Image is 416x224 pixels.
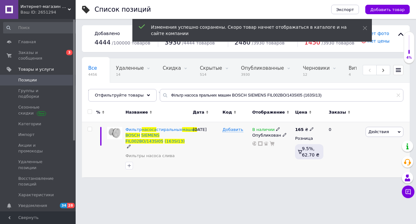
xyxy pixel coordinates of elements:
[252,133,292,138] div: Опубликован
[402,186,414,198] button: Чат с покупателем
[252,127,275,134] span: В наличии
[125,127,142,132] span: Фильтр
[3,22,78,33] input: Поиск
[96,109,100,115] span: %
[252,109,285,115] span: Отображение
[295,136,323,141] div: Розница
[368,129,389,134] span: Действия
[95,38,111,46] span: 4444
[303,72,330,77] span: 12
[95,6,151,13] div: Список позиций
[165,139,185,144] span: (163SI13)
[160,89,403,102] input: Поиск по названию позиции, артикулу и поисковым запросам
[112,40,150,45] span: / 100000 товаров
[404,56,414,60] div: 4%
[365,5,410,14] button: Добавить товар
[151,24,347,37] div: Изменения успешно сохранены. Скоро товар начнет отображаться в каталоге и на сайте компании
[370,7,405,12] span: Добавить товар
[331,5,359,14] button: Экспорт
[88,65,97,71] span: Все
[116,65,144,71] span: Удаленные
[222,109,232,115] span: Код
[200,72,222,77] span: 514
[200,65,222,71] span: Скрытые
[241,72,284,77] span: 3930
[125,133,140,138] span: BOSCH
[182,127,197,132] span: машин
[295,127,314,133] div: ₴
[367,38,390,44] a: Нет цены
[325,122,364,177] div: 0
[125,127,197,143] a: ФильтрнасосастиральныхмашинBOSCHSIEMENSFIL002BO/143SI05(163SI13)
[18,50,58,61] span: Заказы и сообщения
[82,83,168,107] div: Уплотнители к холодильникам производства СССР
[156,127,182,132] span: стиральных
[125,153,175,159] a: Фильтры насоса слива
[18,159,58,170] span: Удаленные позиции
[367,31,389,36] a: Нет фото
[116,72,144,77] span: 14
[329,109,346,115] span: Заказы
[349,72,370,77] span: 4
[295,109,307,115] span: Цена
[336,7,354,12] span: Экспорт
[295,127,303,132] b: 165
[18,39,36,45] span: Главная
[191,122,221,177] div: [DATE]
[222,127,243,132] span: Добавить
[125,139,163,144] span: FIL002BO/143SI05
[95,93,144,97] span: Отфильтруйте товары
[141,133,159,138] span: SIEMENS
[20,9,76,15] div: Ваш ID: 2651294
[18,104,58,116] span: Сезонные скидки
[125,109,148,115] span: Название
[302,146,319,157] span: 9.5%, 62.70 ₴
[18,176,58,187] span: Восстановление позиций
[88,72,97,77] span: 4456
[18,121,41,127] span: Категории
[66,50,72,55] span: 3
[18,192,54,198] span: Характеристики
[18,77,37,83] span: Позиции
[20,4,68,9] span: Интернет-магазин Vin-atlant
[241,65,284,71] span: Опубликованные
[67,203,74,208] span: 28
[60,203,67,208] span: 34
[303,65,330,71] span: Черновики
[193,109,205,115] span: Дата
[88,89,155,95] span: Уплотнители к холодиль...
[95,31,120,36] span: Добавлено
[107,127,122,139] img: Фильтр насоса стиральных машин BOSCH SIEMENS FIL002BO/143SI05 (163SI13)
[18,143,58,154] span: Акции и промокоды
[18,203,47,209] span: Уведомления
[18,132,35,138] span: Импорт
[18,67,54,72] span: Товары и услуги
[18,88,58,99] span: Группы и подборки
[163,65,181,71] span: Скидка
[349,65,370,71] span: Витрина
[142,127,157,132] span: насоса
